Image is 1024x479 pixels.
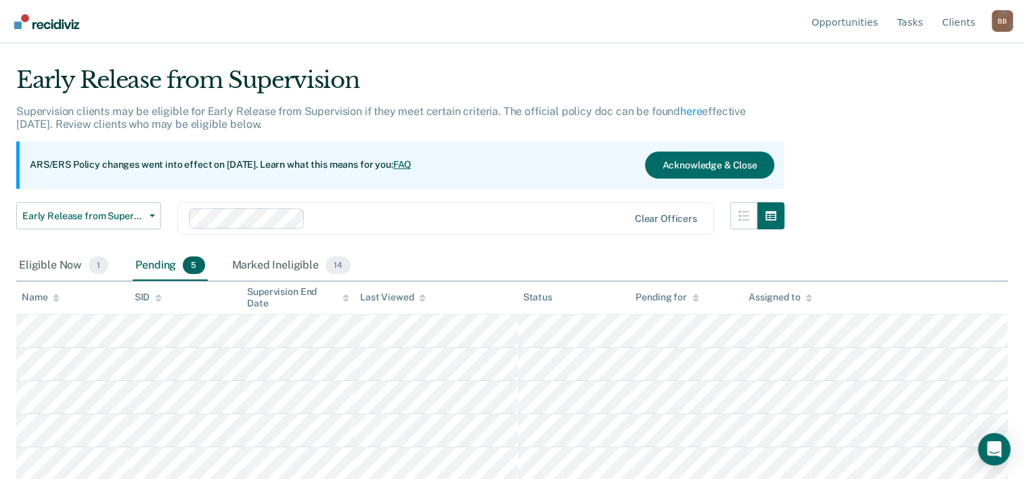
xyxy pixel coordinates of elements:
[16,105,746,131] p: Supervision clients may be eligible for Early Release from Supervision if they meet certain crite...
[16,202,161,229] button: Early Release from Supervision
[247,286,349,309] div: Supervision End Date
[14,14,79,29] img: Recidiviz
[393,159,412,170] a: FAQ
[978,433,1010,465] div: Open Intercom Messenger
[749,292,812,303] div: Assigned to
[22,210,144,222] span: Early Release from Supervision
[16,251,111,281] div: Eligible Now1
[636,292,698,303] div: Pending for
[992,10,1013,32] div: B B
[680,105,702,118] a: here
[135,292,162,303] div: SID
[30,158,411,172] p: ARS/ERS Policy changes went into effect on [DATE]. Learn what this means for you:
[22,292,60,303] div: Name
[523,292,552,303] div: Status
[645,152,774,179] button: Acknowledge & Close
[992,10,1013,32] button: Profile dropdown button
[360,292,426,303] div: Last Viewed
[229,251,353,281] div: Marked Ineligible14
[133,251,207,281] div: Pending5
[89,256,108,274] span: 1
[635,213,697,225] div: Clear officers
[183,256,204,274] span: 5
[16,66,784,105] div: Early Release from Supervision
[326,256,351,274] span: 14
